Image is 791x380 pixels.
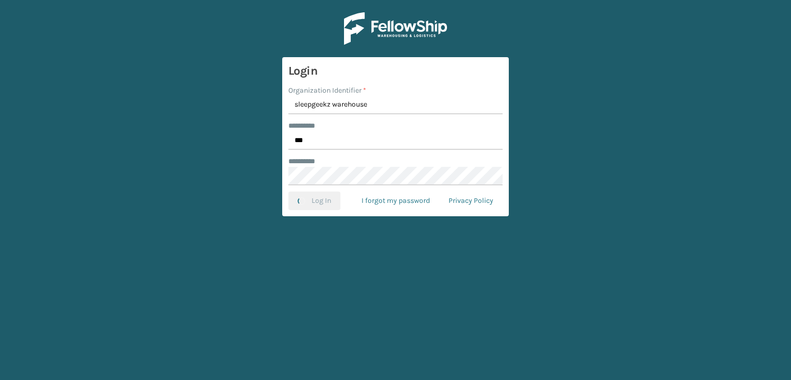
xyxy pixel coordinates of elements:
a: Privacy Policy [439,192,503,210]
a: I forgot my password [352,192,439,210]
button: Log In [288,192,340,210]
label: Organization Identifier [288,85,366,96]
img: Logo [344,12,447,45]
h3: Login [288,63,503,79]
